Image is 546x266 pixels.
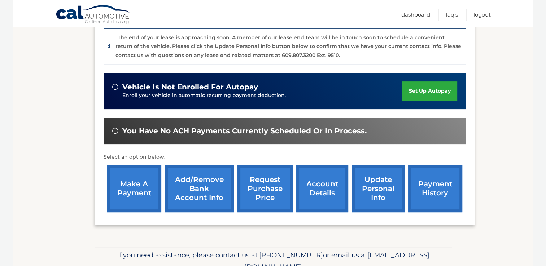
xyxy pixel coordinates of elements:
[402,81,457,101] a: set up autopay
[112,84,118,90] img: alert-white.svg
[446,9,458,21] a: FAQ's
[115,34,461,58] p: The end of your lease is approaching soon. A member of our lease end team will be in touch soon t...
[401,9,430,21] a: Dashboard
[107,165,161,212] a: make a payment
[259,251,323,259] span: [PHONE_NUMBER]
[237,165,293,212] a: request purchase price
[122,83,258,92] span: vehicle is not enrolled for autopay
[473,9,491,21] a: Logout
[104,153,466,161] p: Select an option below:
[165,165,234,212] a: Add/Remove bank account info
[112,128,118,134] img: alert-white.svg
[56,5,131,26] a: Cal Automotive
[408,165,462,212] a: payment history
[296,165,348,212] a: account details
[122,92,402,99] p: Enroll your vehicle in automatic recurring payment deduction.
[352,165,405,212] a: update personal info
[122,127,367,136] span: You have no ACH payments currently scheduled or in process.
